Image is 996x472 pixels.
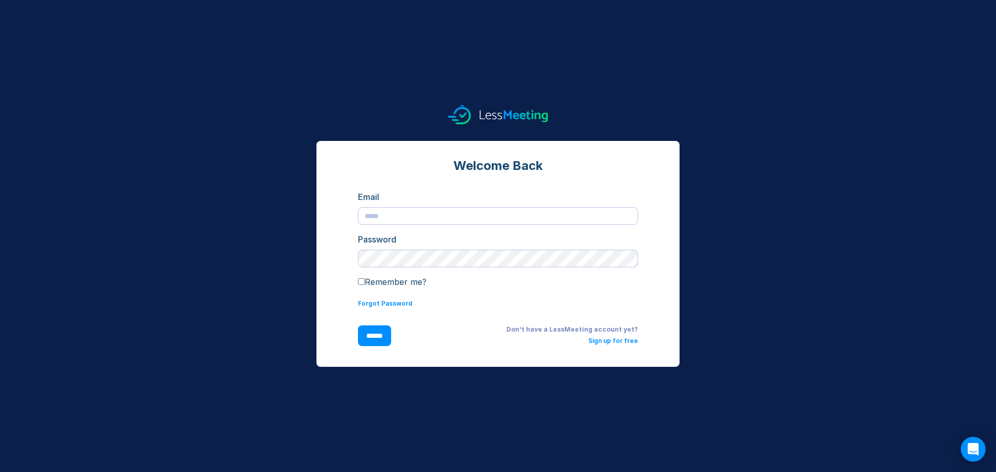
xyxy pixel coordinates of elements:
[358,158,638,174] div: Welcome Back
[588,337,638,345] a: Sign up for free
[961,437,986,462] div: Open Intercom Messenger
[358,299,412,307] a: Forgot Password
[358,277,426,287] label: Remember me?
[448,105,548,124] img: logo.svg
[358,191,638,203] div: Email
[408,325,638,334] div: Don't have a LessMeeting account yet?
[358,233,638,246] div: Password
[358,278,365,285] input: Remember me?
